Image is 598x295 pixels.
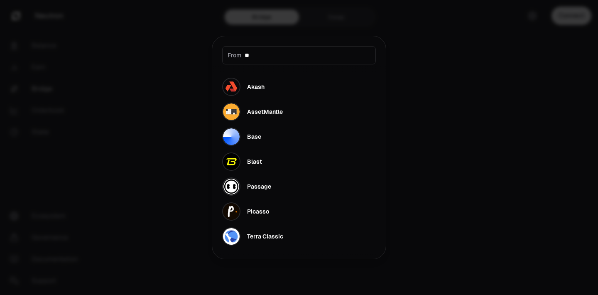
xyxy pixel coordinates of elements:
img: Akash Logo [222,78,240,96]
div: AssetMantle [247,108,283,116]
div: Akash [247,83,265,91]
div: Terra Classic [247,232,283,241]
img: Blast Logo [222,152,240,171]
button: Passage LogoPassage [217,174,381,199]
div: Picasso [247,207,269,216]
div: Blast [247,157,262,166]
img: Picasso Logo [222,202,240,221]
button: Picasso LogoPicasso [217,199,381,224]
img: Passage Logo [222,177,240,196]
button: Akash LogoAkash [217,74,381,99]
img: Terra Classic Logo [222,227,240,246]
div: Base [247,133,261,141]
button: Blast LogoBlast [217,149,381,174]
div: Passage [247,182,271,191]
span: From [228,51,241,59]
img: Base Logo [222,128,240,146]
button: Base LogoBase [217,124,381,149]
button: Terra Classic LogoTerra Classic [217,224,381,249]
button: AssetMantle LogoAssetMantle [217,99,381,124]
img: AssetMantle Logo [222,103,240,121]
